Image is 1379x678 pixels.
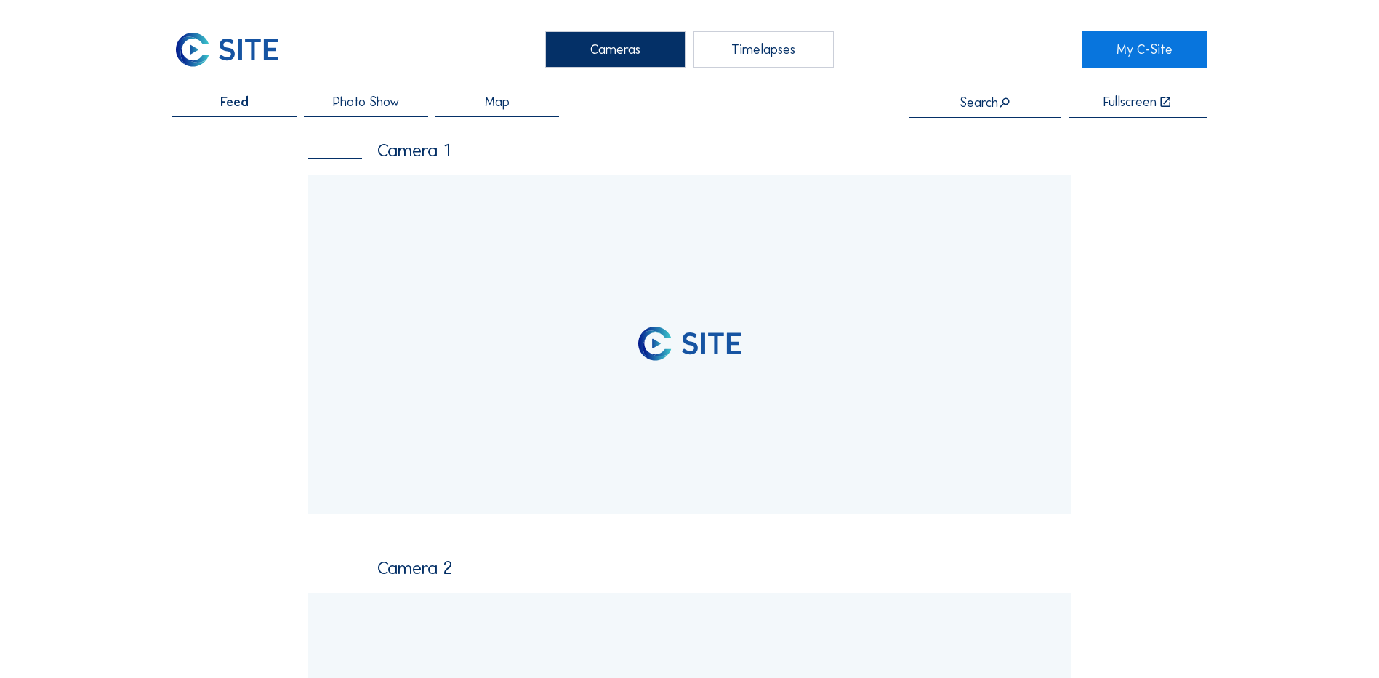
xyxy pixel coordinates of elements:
a: C-SITE Logo [172,31,297,68]
img: logo_pic [651,327,659,361]
img: logo_text [682,332,741,355]
div: Timelapses [693,31,834,68]
a: My C-Site [1082,31,1207,68]
div: Cameras [545,31,686,68]
div: Fullscreen [1103,95,1157,109]
span: Photo Show [333,95,399,108]
span: Map [485,95,510,108]
img: C-SITE Logo [172,31,281,68]
span: Feed [220,95,249,108]
div: Camera 1 [308,141,1071,159]
div: Camera 2 [308,559,1071,577]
